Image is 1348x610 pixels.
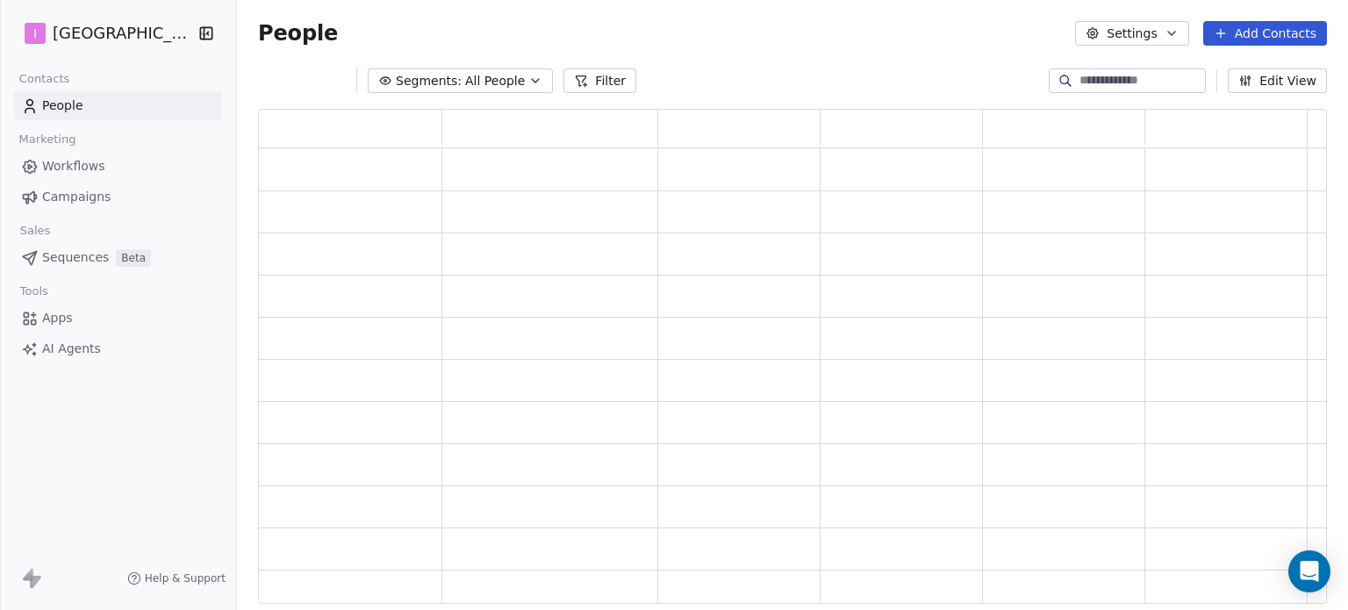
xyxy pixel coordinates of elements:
[14,243,222,272] a: SequencesBeta
[42,188,111,206] span: Campaigns
[1075,21,1188,46] button: Settings
[14,334,222,363] a: AI Agents
[14,152,222,181] a: Workflows
[53,22,194,45] span: [GEOGRAPHIC_DATA]
[14,183,222,212] a: Campaigns
[1288,550,1330,592] div: Open Intercom Messenger
[11,66,77,92] span: Contacts
[258,20,338,47] span: People
[396,72,462,90] span: Segments:
[42,309,73,327] span: Apps
[127,571,226,585] a: Help & Support
[14,304,222,333] a: Apps
[42,340,101,358] span: AI Agents
[42,157,105,176] span: Workflows
[42,248,109,267] span: Sequences
[11,126,83,153] span: Marketing
[1228,68,1327,93] button: Edit View
[12,218,58,244] span: Sales
[1203,21,1327,46] button: Add Contacts
[145,571,226,585] span: Help & Support
[33,25,37,42] span: I
[12,278,55,305] span: Tools
[21,18,187,48] button: I[GEOGRAPHIC_DATA]
[465,72,525,90] span: All People
[14,91,222,120] a: People
[563,68,636,93] button: Filter
[116,249,151,267] span: Beta
[42,97,83,115] span: People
